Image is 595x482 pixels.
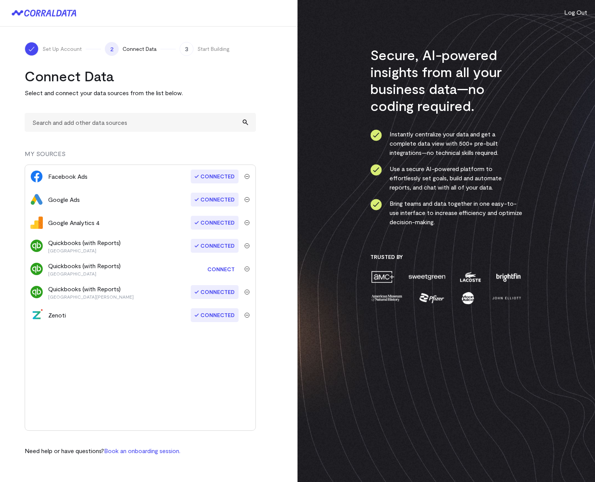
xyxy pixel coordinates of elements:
img: quickbooks-67797952.svg [30,240,43,252]
img: zenoti-2086f9c1.png [30,309,43,321]
img: amc-0b11a8f1.png [370,270,395,284]
a: Book an onboarding session. [104,447,180,454]
img: quickbooks-67797952.svg [30,263,43,275]
div: Google Ads [48,195,80,204]
img: trash-40e54a27.svg [244,289,250,295]
img: john-elliott-25751c40.png [491,291,522,305]
span: Connected [191,193,239,207]
a: Connect [203,262,239,276]
span: Start Building [197,45,230,53]
span: Connected [191,308,239,322]
img: moon-juice-c312e729.png [460,291,476,305]
img: ico-check-circle-4b19435c.svg [370,129,382,141]
img: pfizer-e137f5fc.png [419,291,445,305]
img: google_analytics_4-4ee20295.svg [30,217,43,229]
h3: Trusted By [370,254,523,260]
img: lacoste-7a6b0538.png [459,270,482,284]
button: Log Out [564,8,587,17]
div: Google Analytics 4 [48,218,100,227]
h2: Connect Data [25,67,256,84]
img: brightfin-a251e171.png [494,270,522,284]
li: Bring teams and data together in one easy-to-use interface to increase efficiency and optimize de... [370,199,523,227]
li: Instantly centralize your data and get a complete data view with 500+ pre-built integrations—no t... [370,129,523,157]
img: sweetgreen-1d1fb32c.png [408,270,446,284]
img: amnh-5afada46.png [370,291,403,305]
p: [GEOGRAPHIC_DATA] [48,247,121,254]
span: Connect Data [123,45,156,53]
img: quickbooks-67797952.svg [30,286,43,298]
p: Need help or have questions? [25,446,180,455]
p: Select and connect your data sources from the list below. [25,88,256,97]
input: Search and add other data sources [25,113,256,132]
img: trash-40e54a27.svg [244,243,250,249]
div: Facebook Ads [48,172,87,181]
div: Zenoti [48,311,66,320]
span: 3 [180,42,193,56]
img: ico-check-white-5ff98cb1.svg [28,45,35,53]
p: [GEOGRAPHIC_DATA] [48,270,121,277]
img: trash-40e54a27.svg [244,220,250,225]
span: Connected [191,285,239,299]
div: MY SOURCES [25,149,256,165]
img: trash-40e54a27.svg [244,312,250,318]
span: Connected [191,170,239,183]
img: facebook_ads-56946ca1.svg [30,170,43,183]
span: Connected [191,239,239,253]
img: trash-40e54a27.svg [244,266,250,272]
img: google_ads-c8121f33.png [30,193,43,206]
h3: Secure, AI-powered insights from all your business data—no coding required. [370,46,523,114]
span: 2 [105,42,119,56]
span: Set Up Account [42,45,82,53]
div: Quickbooks (with Reports) [48,238,121,254]
img: ico-check-circle-4b19435c.svg [370,164,382,176]
p: [GEOGRAPHIC_DATA][PERSON_NAME] [48,294,134,300]
img: trash-40e54a27.svg [244,197,250,202]
span: Connected [191,216,239,230]
li: Use a secure AI-powered platform to effortlessly set goals, build and automate reports, and chat ... [370,164,523,192]
img: trash-40e54a27.svg [244,174,250,179]
div: Quickbooks (with Reports) [48,284,134,300]
img: ico-check-circle-4b19435c.svg [370,199,382,210]
div: Quickbooks (with Reports) [48,261,121,277]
